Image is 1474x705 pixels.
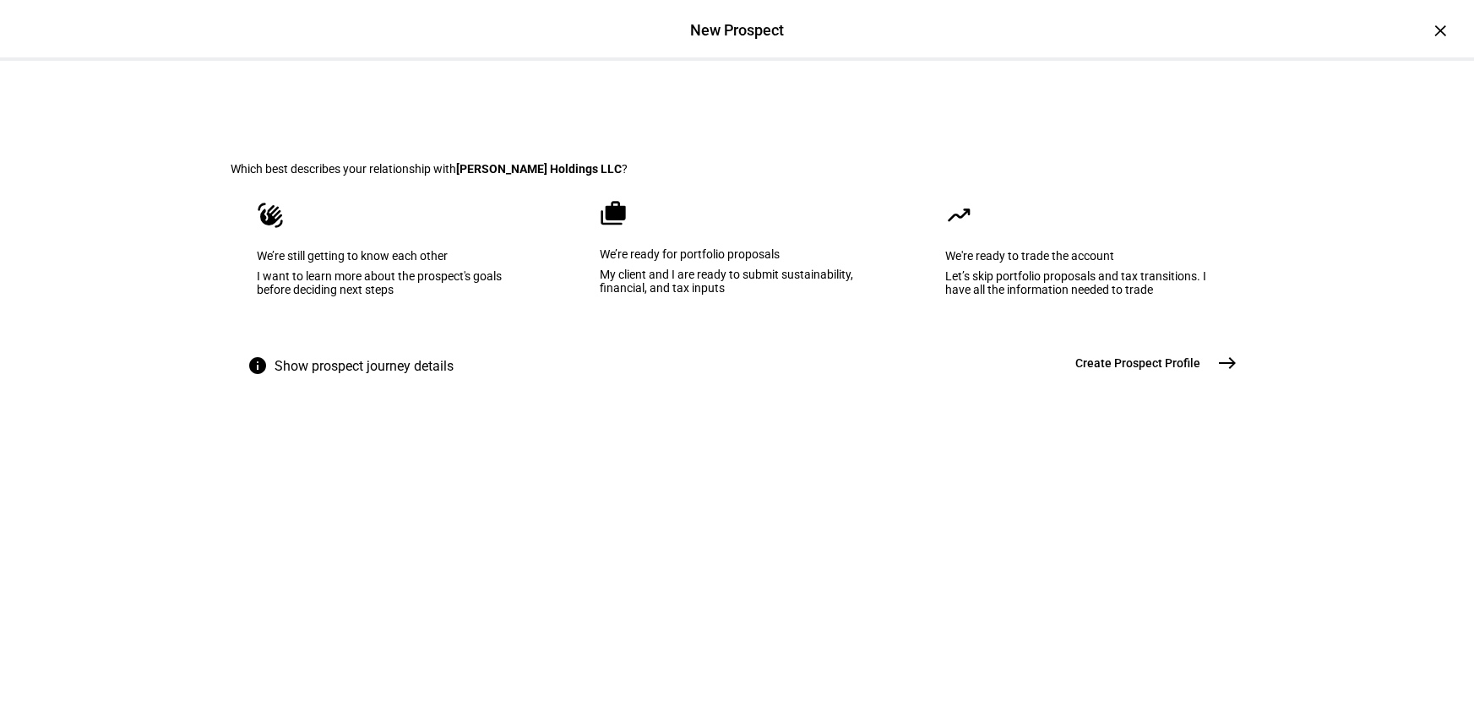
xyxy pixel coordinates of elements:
[1427,17,1454,44] div: ×
[231,346,477,387] button: Show prospect journey details
[257,202,284,229] mat-icon: waving_hand
[231,176,556,346] eth-mega-radio-button: We’re still getting to know each other
[945,249,1218,263] div: We're ready to trade the account
[275,346,454,387] span: Show prospect journey details
[945,202,972,229] mat-icon: moving
[456,162,622,176] b: [PERSON_NAME] Holdings LLC
[945,269,1218,296] div: Let’s skip portfolio proposals and tax transitions. I have all the information needed to trade
[247,355,268,376] mat-icon: info
[1217,353,1237,373] mat-icon: east
[600,268,873,295] div: My client and I are ready to submit sustainability, financial, and tax inputs
[231,162,1244,176] div: Which best describes your relationship with ?
[257,269,530,296] div: I want to learn more about the prospect's goals before deciding next steps
[919,176,1244,346] eth-mega-radio-button: We're ready to trade the account
[575,176,898,346] eth-mega-radio-button: We’re ready for portfolio proposals
[1075,355,1200,371] span: Create Prospect Profile
[600,247,873,261] div: We’re ready for portfolio proposals
[600,200,627,227] mat-icon: cases
[257,249,530,263] div: We’re still getting to know each other
[1055,346,1244,380] button: Create Prospect Profile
